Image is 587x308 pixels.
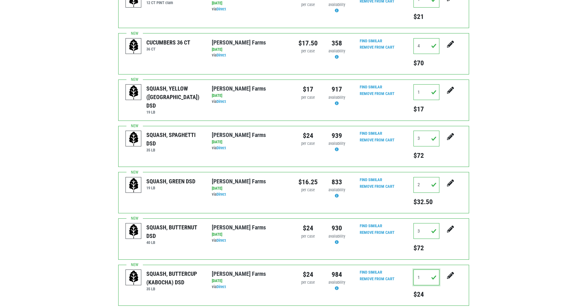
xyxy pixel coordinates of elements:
[298,280,318,286] div: per case
[413,84,439,100] input: Qty
[212,52,289,58] div: via
[327,38,346,48] div: 358
[360,131,382,136] a: Find Similar
[212,6,289,12] div: via
[126,38,142,54] img: placeholder-variety-43d6402dacf2d531de610a020419775a.svg
[360,270,382,275] a: Find Similar
[413,105,439,113] h5: $17
[298,177,318,187] div: $16.25
[212,232,289,238] div: [DATE]
[328,2,345,7] span: availability
[212,278,289,284] div: [DATE]
[413,151,439,160] h5: $72
[413,38,439,54] input: Qty
[146,240,202,245] h6: 40 LB
[360,177,382,182] a: Find Similar
[327,177,346,187] div: 833
[126,177,142,193] img: placeholder-variety-43d6402dacf2d531de610a020419775a.svg
[356,229,398,236] input: Remove From Cart
[146,148,202,152] h6: 35 LB
[146,38,190,47] div: CUCUMBERS 36 CT
[212,132,266,138] a: [PERSON_NAME] Farms
[328,187,345,192] span: availability
[356,44,398,51] input: Remove From Cart
[217,284,226,289] a: Direct
[217,192,226,197] a: Direct
[146,287,202,291] h6: 35 LB
[126,131,142,147] img: placeholder-variety-43d6402dacf2d531de610a020419775a.svg
[212,39,266,46] a: [PERSON_NAME] Farms
[217,53,226,57] a: Direct
[298,48,318,54] div: per case
[413,131,439,146] input: Qty
[212,145,289,151] div: via
[146,84,202,110] div: SQUASH, YELLOW ([GEOGRAPHIC_DATA]) DSD
[413,59,439,67] h5: $70
[212,238,289,244] div: via
[298,131,318,141] div: $24
[298,2,318,8] div: per case
[356,183,398,190] input: Remove From Cart
[327,131,346,141] div: 939
[356,90,398,98] input: Remove From Cart
[146,186,195,190] h6: 19 LB
[413,269,439,285] input: Qty
[212,85,266,92] a: [PERSON_NAME] Farms
[212,99,289,105] div: via
[146,269,202,287] div: SQUASH, BUTTERCUP (KABOCHA) DSD
[212,270,266,277] a: [PERSON_NAME] Farms
[298,38,318,48] div: $17.50
[360,85,382,89] a: Find Similar
[146,47,190,51] h6: 36 CT
[146,131,202,148] div: SQUASH, SPAGHETTI DSD
[328,95,345,100] span: availability
[298,187,318,193] div: per case
[298,269,318,280] div: $24
[212,0,289,6] div: [DATE]
[327,84,346,94] div: 917
[413,13,439,21] h5: $21
[212,47,289,53] div: [DATE]
[328,141,345,146] span: availability
[413,198,439,206] h5: $32.50
[328,49,345,53] span: availability
[212,186,289,192] div: [DATE]
[356,137,398,144] input: Remove From Cart
[298,84,318,94] div: $17
[126,85,142,100] img: placeholder-variety-43d6402dacf2d531de610a020419775a.svg
[212,93,289,99] div: [DATE]
[146,177,195,186] div: SQUASH, GREEN DSD
[212,224,266,231] a: [PERSON_NAME] Farms
[298,223,318,233] div: $24
[328,234,345,239] span: availability
[360,223,382,228] a: Find Similar
[298,141,318,147] div: per case
[327,223,346,233] div: 930
[413,223,439,239] input: Qty
[212,284,289,290] div: via
[212,139,289,145] div: [DATE]
[146,110,202,115] h6: 19 LB
[356,275,398,283] input: Remove From Cart
[413,244,439,252] h5: $72
[126,270,142,286] img: placeholder-variety-43d6402dacf2d531de610a020419775a.svg
[126,223,142,239] img: placeholder-variety-43d6402dacf2d531de610a020419775a.svg
[217,99,226,104] a: Direct
[327,269,346,280] div: 984
[217,145,226,150] a: Direct
[360,38,382,43] a: Find Similar
[212,178,266,185] a: [PERSON_NAME] Farms
[413,290,439,299] h5: $24
[217,238,226,243] a: Direct
[298,95,318,101] div: per case
[217,7,226,11] a: Direct
[212,192,289,198] div: via
[413,177,439,193] input: Qty
[298,234,318,240] div: per case
[328,280,345,285] span: availability
[146,223,202,240] div: SQUASH, BUTTERNUT DSD
[146,0,192,5] h6: 12 CT PINT clam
